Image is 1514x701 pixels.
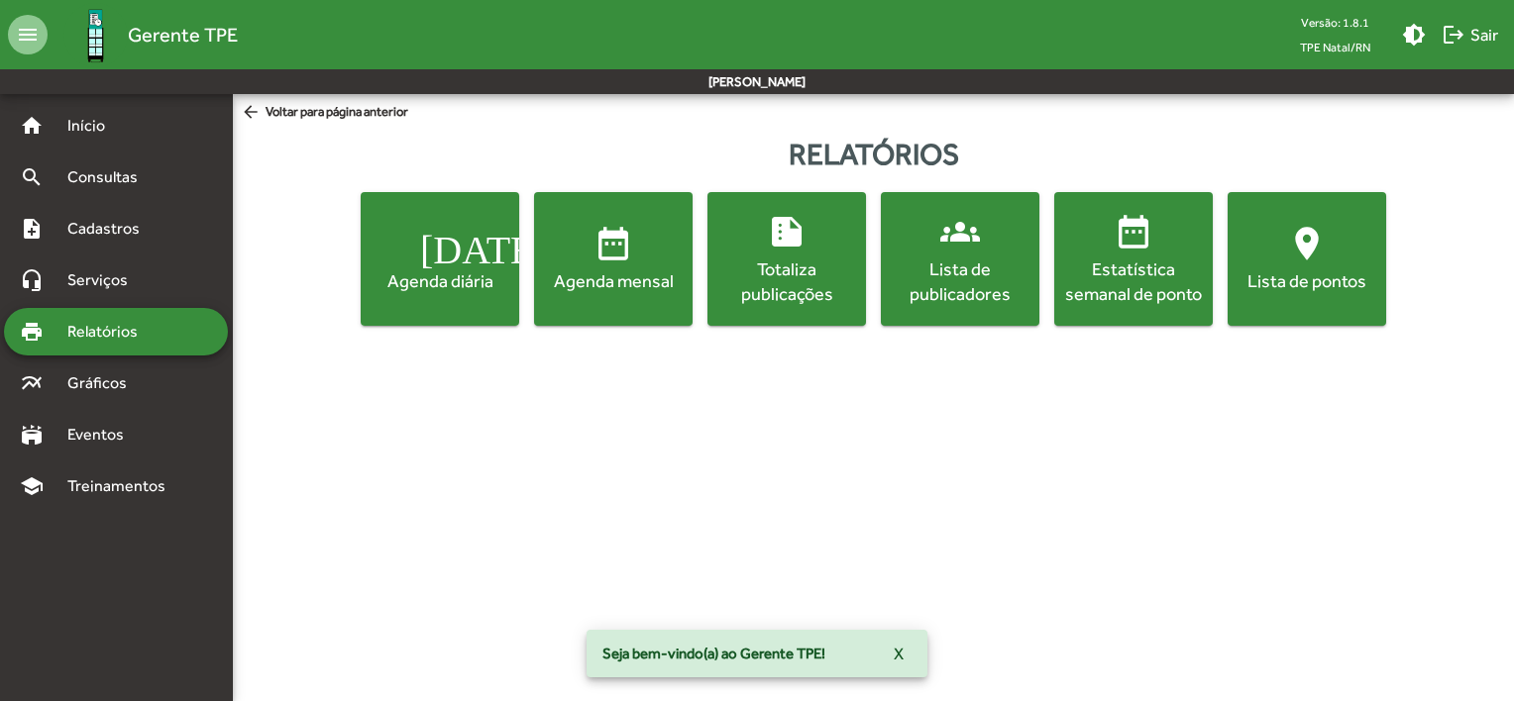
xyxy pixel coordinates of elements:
[1402,23,1426,47] mat-icon: brightness_medium
[20,320,44,344] mat-icon: print
[1434,17,1506,52] button: Sair
[20,114,44,138] mat-icon: home
[1287,224,1327,263] mat-icon: location_on
[20,217,44,241] mat-icon: note_add
[128,19,238,50] span: Gerente TPE
[538,268,689,293] div: Agenda mensal
[20,165,44,189] mat-icon: search
[1284,35,1386,59] span: TPE Natal/RN
[707,192,866,326] button: Totaliza publicações
[420,224,460,263] mat-icon: [DATE]
[361,192,519,326] button: Agenda diária
[55,320,163,344] span: Relatórios
[534,192,693,326] button: Agenda mensal
[63,3,128,67] img: Logo
[55,268,155,292] span: Serviços
[20,268,44,292] mat-icon: headset_mic
[594,224,633,263] mat-icon: date_range
[894,636,904,671] span: X
[55,114,134,138] span: Início
[940,212,980,251] mat-icon: groups
[1442,17,1498,52] span: Sair
[48,3,238,67] a: Gerente TPE
[1232,268,1382,293] div: Lista de pontos
[711,256,862,306] div: Totaliza publicações
[55,217,165,241] span: Cadastros
[881,192,1039,326] button: Lista de publicadores
[1284,10,1386,35] div: Versão: 1.8.1
[241,102,408,124] span: Voltar para página anterior
[241,102,266,124] mat-icon: arrow_back
[602,644,825,663] span: Seja bem-vindo(a) ao Gerente TPE!
[878,636,919,671] button: X
[233,132,1514,176] div: Relatórios
[1058,256,1209,306] div: Estatística semanal de ponto
[767,212,807,251] mat-icon: summarize
[55,165,163,189] span: Consultas
[365,268,515,293] div: Agenda diária
[8,15,48,54] mat-icon: menu
[1442,23,1465,47] mat-icon: logout
[1114,212,1153,251] mat-icon: date_range
[885,256,1035,306] div: Lista de publicadores
[1228,192,1386,326] button: Lista de pontos
[1054,192,1213,326] button: Estatística semanal de ponto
